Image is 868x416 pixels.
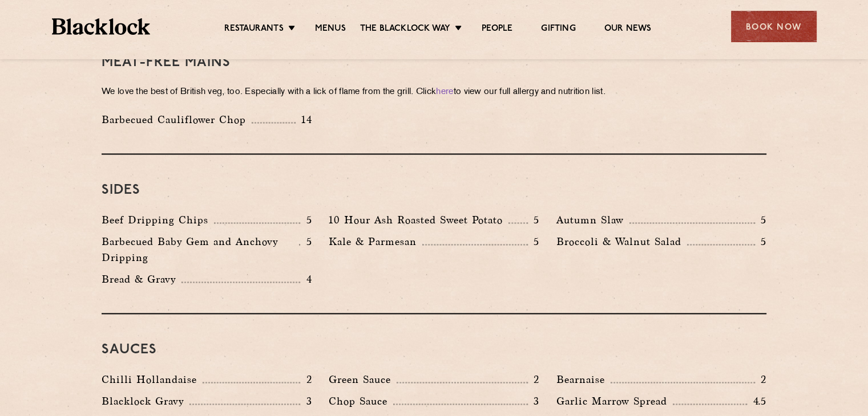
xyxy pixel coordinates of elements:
[102,372,203,388] p: Chilli Hollandaise
[556,212,629,228] p: Autumn Slaw
[528,372,539,387] p: 2
[556,393,673,409] p: Garlic Marrow Spread
[755,372,766,387] p: 2
[300,234,312,249] p: 5
[224,23,284,36] a: Restaurants
[541,23,575,36] a: Gifting
[329,393,393,409] p: Chop Sauce
[300,372,312,387] p: 2
[747,394,766,409] p: 4.5
[604,23,652,36] a: Our News
[731,11,817,42] div: Book Now
[436,88,453,96] a: here
[360,23,450,36] a: The Blacklock Way
[102,271,181,287] p: Bread & Gravy
[102,84,766,100] p: We love the best of British veg, too. Especially with a lick of flame from the grill. Click to vi...
[556,234,687,250] p: Broccoli & Walnut Salad
[755,213,766,227] p: 5
[329,234,422,250] p: Kale & Parmesan
[102,112,252,128] p: Barbecued Cauliflower Chop
[556,372,611,388] p: Bearnaise
[102,55,766,70] h3: Meat-Free mains
[300,272,312,287] p: 4
[329,372,397,388] p: Green Sauce
[482,23,512,36] a: People
[52,18,151,35] img: BL_Textured_Logo-footer-cropped.svg
[102,183,766,198] h3: Sides
[102,393,189,409] p: Blacklock Gravy
[329,212,508,228] p: 10 Hour Ash Roasted Sweet Potato
[300,213,312,227] p: 5
[315,23,346,36] a: Menus
[528,394,539,409] p: 3
[102,212,214,228] p: Beef Dripping Chips
[528,234,539,249] p: 5
[755,234,766,249] p: 5
[102,342,766,357] h3: Sauces
[300,394,312,409] p: 3
[528,213,539,227] p: 5
[296,112,312,127] p: 14
[102,234,299,266] p: Barbecued Baby Gem and Anchovy Dripping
